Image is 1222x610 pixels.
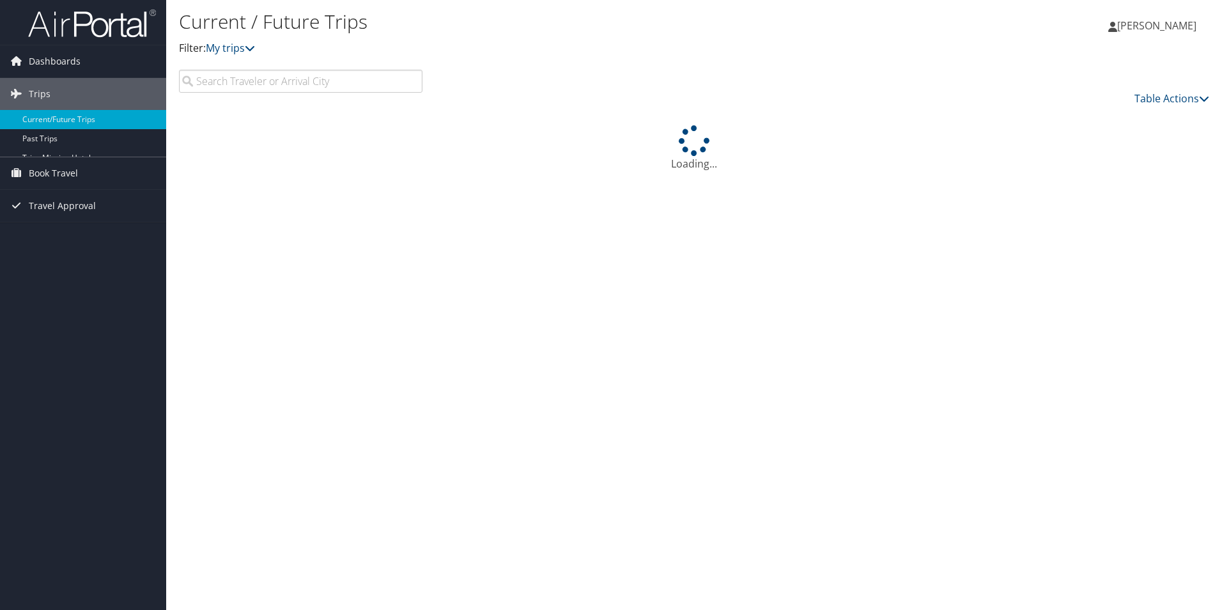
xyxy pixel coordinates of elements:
img: airportal-logo.png [28,8,156,38]
input: Search Traveler or Arrival City [179,70,422,93]
a: Table Actions [1134,91,1209,106]
span: Travel Approval [29,190,96,222]
span: [PERSON_NAME] [1117,19,1196,33]
span: Book Travel [29,157,78,189]
div: Loading... [179,125,1209,171]
span: Dashboards [29,45,81,77]
h1: Current / Future Trips [179,8,866,35]
a: [PERSON_NAME] [1108,6,1209,45]
a: My trips [206,41,255,55]
p: Filter: [179,40,866,57]
span: Trips [29,78,50,110]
